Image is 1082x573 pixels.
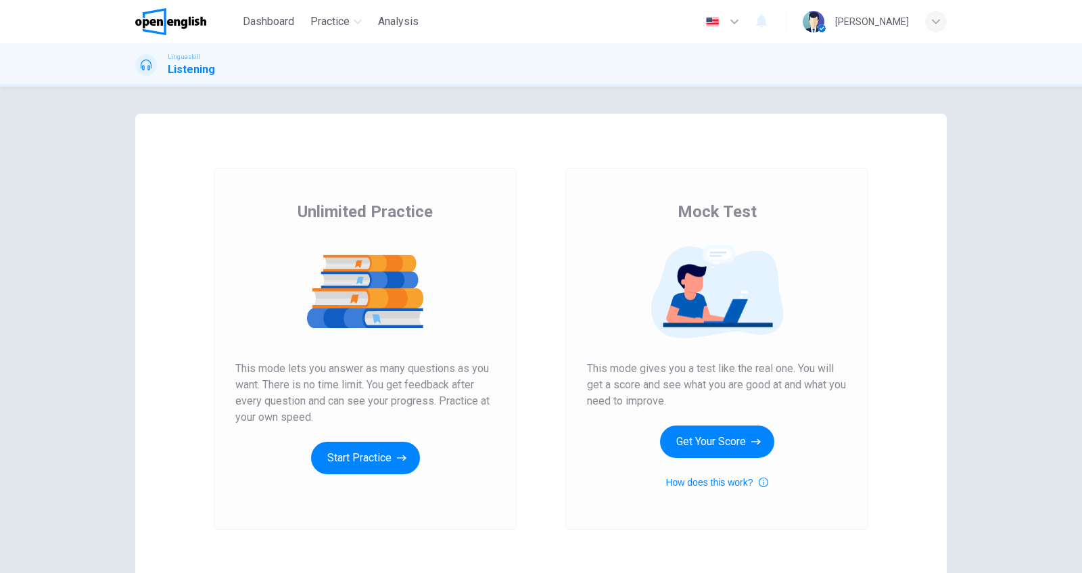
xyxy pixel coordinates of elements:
[803,11,824,32] img: Profile picture
[678,201,757,223] span: Mock Test
[298,201,433,223] span: Unlimited Practice
[835,14,909,30] div: [PERSON_NAME]
[235,361,495,426] span: This mode lets you answer as many questions as you want. There is no time limit. You get feedback...
[237,9,300,34] button: Dashboard
[704,17,721,27] img: en
[311,442,420,474] button: Start Practice
[243,14,294,30] span: Dashboard
[135,8,237,35] a: OpenEnglish logo
[168,62,215,78] h1: Listening
[135,8,206,35] img: OpenEnglish logo
[660,426,774,458] button: Get Your Score
[665,474,768,490] button: How does this work?
[378,14,419,30] span: Analysis
[305,9,367,34] button: Practice
[587,361,847,409] span: This mode gives you a test like the real one. You will get a score and see what you are good at a...
[168,52,201,62] span: Linguaskill
[373,9,424,34] button: Analysis
[310,14,350,30] span: Practice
